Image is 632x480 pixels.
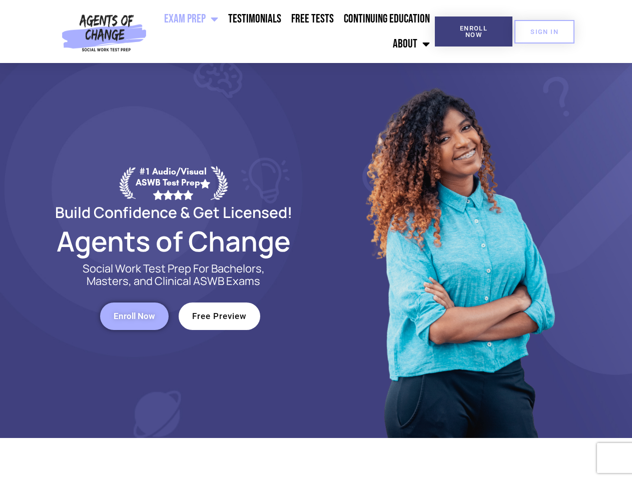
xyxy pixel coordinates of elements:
p: Social Work Test Prep For Bachelors, Masters, and Clinical ASWB Exams [71,262,276,287]
a: SIGN IN [514,20,574,43]
h2: Build Confidence & Get Licensed! [31,205,316,219]
a: About [388,31,435,56]
h2: Agents of Change [31,229,316,252]
span: Enroll Now [451,25,496,38]
a: Enroll Now [100,302,169,330]
a: Free Preview [179,302,260,330]
span: Enroll Now [114,312,155,320]
a: Free Tests [286,6,339,31]
span: Free Preview [192,312,247,320]
a: Exam Prep [159,6,223,31]
div: #1 Audio/Visual ASWB Test Prep [136,166,211,199]
a: Enroll Now [435,16,512,46]
span: SIGN IN [530,28,558,35]
nav: Menu [151,6,435,56]
a: Continuing Education [339,6,435,31]
a: Testimonials [223,6,286,31]
img: Website Image 1 (1) [359,63,559,438]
